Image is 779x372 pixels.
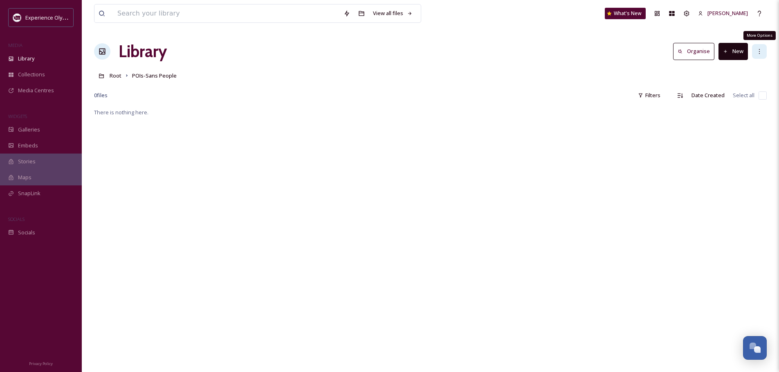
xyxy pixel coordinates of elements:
[18,87,54,94] span: Media Centres
[743,31,776,40] div: More Options
[29,358,53,368] a: Privacy Policy
[132,72,177,79] span: POIs-Sans People
[29,361,53,366] span: Privacy Policy
[733,91,754,99] span: Select all
[18,55,34,62] span: Library
[94,91,108,99] span: 0 file s
[673,43,718,60] a: Organise
[119,39,167,64] a: Library
[18,71,45,78] span: Collections
[605,8,646,19] a: What's New
[718,43,748,60] button: New
[694,5,752,21] a: [PERSON_NAME]
[8,216,25,222] span: SOCIALS
[94,109,148,116] span: There is nothing here.
[687,87,729,103] div: Date Created
[13,13,21,22] img: download.jpeg
[707,9,748,17] span: [PERSON_NAME]
[18,189,40,197] span: SnapLink
[8,113,27,119] span: WIDGETS
[673,43,714,60] button: Organise
[18,174,31,181] span: Maps
[113,4,339,22] input: Search your library
[18,126,40,134] span: Galleries
[634,87,665,103] div: Filters
[743,336,767,360] button: Open Chat
[18,158,36,165] span: Stories
[369,5,417,21] a: View all files
[25,13,74,21] span: Experience Olympia
[18,142,38,149] span: Embeds
[110,72,121,79] span: Root
[132,71,177,80] a: POIs-Sans People
[8,42,22,48] span: MEDIA
[18,229,35,236] span: Socials
[110,71,121,80] a: Root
